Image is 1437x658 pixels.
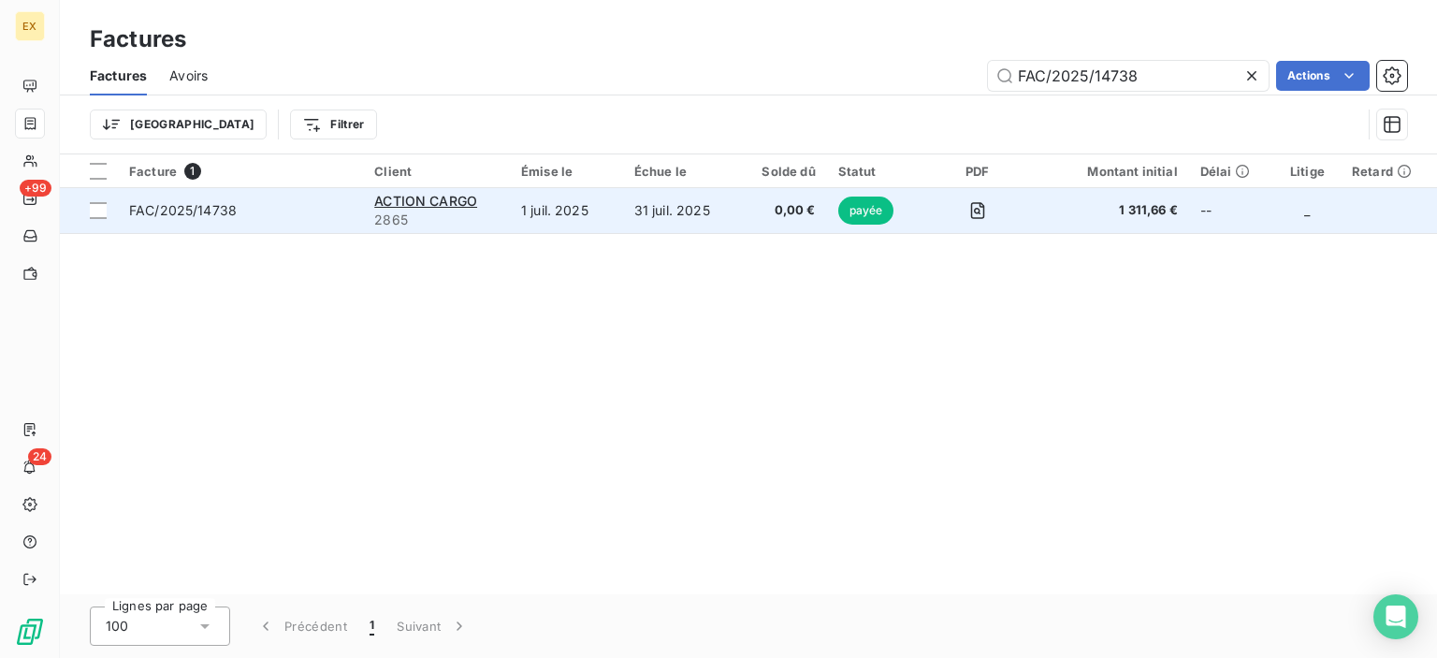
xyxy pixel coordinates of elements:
[510,188,623,233] td: 1 juil. 2025
[374,211,499,229] span: 2865
[838,164,913,179] div: Statut
[1304,202,1310,218] span: _
[1373,594,1418,639] div: Open Intercom Messenger
[245,607,358,646] button: Précédent
[634,164,727,179] div: Échue le
[370,617,374,636] span: 1
[90,66,147,85] span: Factures
[1189,188,1274,233] td: --
[90,22,186,56] h3: Factures
[90,110,267,139] button: [GEOGRAPHIC_DATA]
[28,448,51,465] span: 24
[749,201,816,220] span: 0,00 €
[1285,164,1329,179] div: Litige
[106,617,128,636] span: 100
[1352,164,1426,179] div: Retard
[184,163,201,180] span: 1
[385,607,480,646] button: Suivant
[290,110,376,139] button: Filtrer
[15,617,45,647] img: Logo LeanPay
[15,11,45,41] div: EX
[374,164,499,179] div: Client
[749,164,816,179] div: Solde dû
[838,197,894,225] span: payée
[129,164,177,179] span: Facture
[169,66,208,85] span: Avoirs
[936,164,1020,179] div: PDF
[1200,164,1263,179] div: Délai
[521,164,612,179] div: Émise le
[374,193,477,209] span: ACTION CARGO
[1042,201,1178,220] span: 1 311,66 €
[623,188,738,233] td: 31 juil. 2025
[1042,164,1178,179] div: Montant initial
[1276,61,1370,91] button: Actions
[20,180,51,197] span: +99
[358,607,385,646] button: 1
[988,61,1269,91] input: Rechercher
[129,202,237,218] span: FAC/2025/14738
[15,183,44,213] a: +99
